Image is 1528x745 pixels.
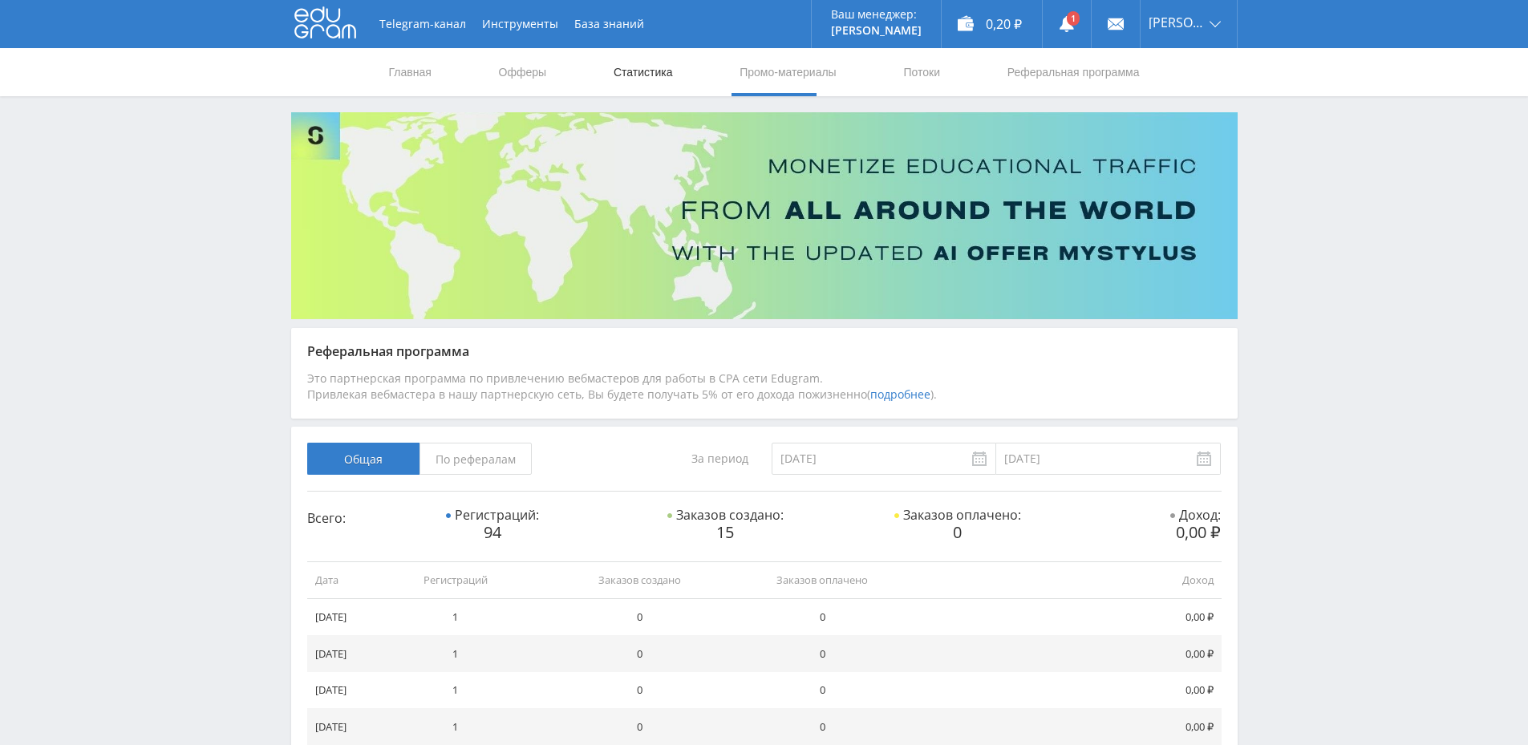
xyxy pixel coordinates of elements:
[748,672,897,709] td: 0
[307,443,419,475] span: Общая
[384,523,601,541] div: 94
[387,48,433,96] a: Главная
[738,48,837,96] a: Промо-материалы
[532,636,748,673] td: 0
[532,672,748,709] td: 0
[532,599,748,636] td: 0
[617,443,756,475] div: За период
[419,443,532,475] span: По рефералам
[1081,523,1221,541] div: 0,00 ₽
[1149,16,1205,29] span: [PERSON_NAME]
[532,561,748,599] th: Заказов создано
[748,636,897,673] td: 0
[897,672,1222,709] td: 0,00 ₽
[870,387,930,402] a: подробнее
[612,48,675,96] a: Статистика
[307,672,379,709] td: [DATE]
[748,599,897,636] td: 0
[617,523,833,541] div: 15
[897,636,1222,673] td: 0,00 ₽
[291,112,1238,319] img: Banner
[667,506,784,524] span: Заказов создано:
[307,508,447,526] div: Всего:
[849,523,1066,541] div: 0
[748,561,897,599] th: Заказов оплачено
[379,599,532,636] td: 1
[897,561,1222,599] th: Доход
[1170,506,1221,524] span: Доход:
[307,561,379,599] th: Дата
[497,48,549,96] a: Офферы
[379,561,532,599] th: Регистраций
[307,599,379,636] td: [DATE]
[897,599,1222,636] td: 0,00 ₽
[307,636,379,673] td: [DATE]
[1006,48,1141,96] a: Реферальная программа
[894,506,1021,524] span: Заказов оплачено:
[307,370,1222,403] div: Это партнерская программа по привлечению вебмастеров для работы в CPA сети Edugram. Привлекая веб...
[831,24,922,37] p: [PERSON_NAME]
[446,506,539,524] span: Регистраций:
[867,387,937,402] span: ( ).
[379,636,532,673] td: 1
[831,8,922,21] p: Ваш менеджер:
[379,672,532,709] td: 1
[307,344,1222,358] div: Реферальная программа
[902,48,942,96] a: Потоки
